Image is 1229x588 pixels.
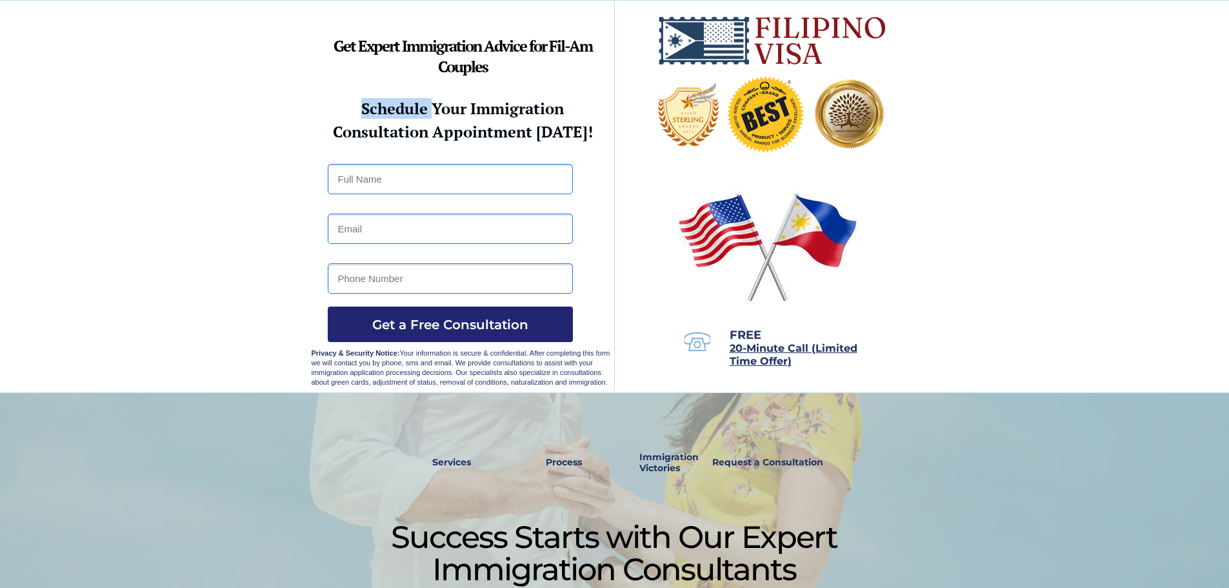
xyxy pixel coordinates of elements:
a: 20-Minute Call (Limited Time Offer) [730,343,857,367]
span: Success Starts with Our Expert Immigration Consultants [391,518,837,588]
input: Email [328,214,573,244]
strong: Process [546,456,582,468]
strong: Privacy & Security Notice: [312,349,400,357]
a: Services [424,448,480,478]
button: Get a Free Consultation [328,307,573,342]
strong: Schedule Your Immigration [361,98,564,119]
span: Get a Free Consultation [328,317,573,332]
strong: Get Expert Immigration Advice for Fil-Am Couples [334,35,592,77]
strong: Request a Consultation [712,456,823,468]
strong: Consultation Appointment [DATE]! [333,121,593,142]
input: Full Name [328,164,573,194]
a: Immigration Victories [634,448,677,478]
span: FREE [730,328,761,342]
input: Phone Number [328,263,573,294]
span: Your information is secure & confidential. After completing this form we will contact you by phon... [312,349,610,386]
a: Request a Consultation [706,448,829,478]
strong: Services [432,456,471,468]
a: Process [539,448,588,478]
span: 20-Minute Call (Limited Time Offer) [730,342,857,367]
strong: Immigration Victories [639,451,699,474]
